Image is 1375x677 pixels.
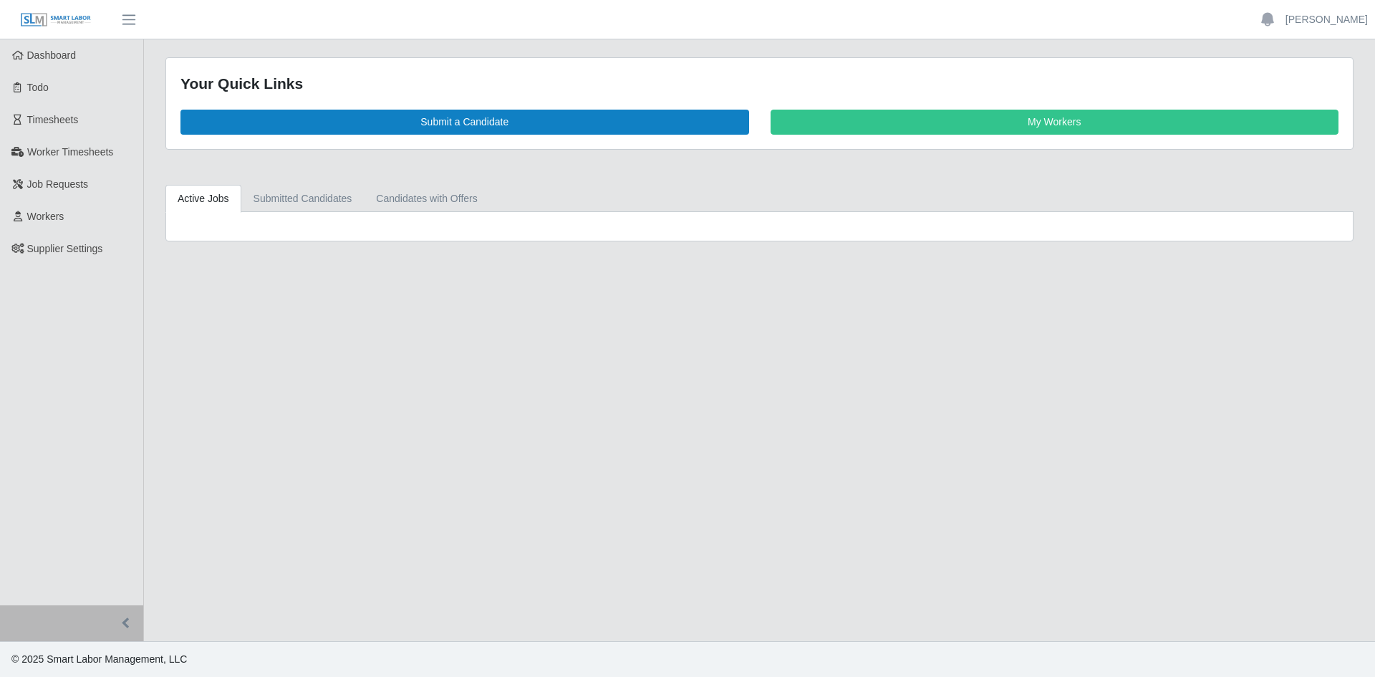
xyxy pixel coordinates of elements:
span: Supplier Settings [27,243,103,254]
a: My Workers [771,110,1339,135]
a: Submitted Candidates [241,185,365,213]
span: Worker Timesheets [27,146,113,158]
a: [PERSON_NAME] [1285,12,1368,27]
a: Candidates with Offers [364,185,489,213]
a: Submit a Candidate [180,110,749,135]
span: Timesheets [27,114,79,125]
div: Your Quick Links [180,72,1338,95]
span: Todo [27,82,49,93]
span: Dashboard [27,49,77,61]
span: Job Requests [27,178,89,190]
a: Active Jobs [165,185,241,213]
span: © 2025 Smart Labor Management, LLC [11,653,187,665]
span: Workers [27,211,64,222]
img: SLM Logo [20,12,92,28]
